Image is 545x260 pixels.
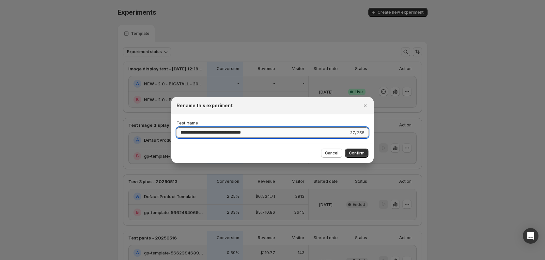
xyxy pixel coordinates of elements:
button: Close [361,101,370,110]
h2: Rename this experiment [177,102,233,109]
span: Confirm [349,151,365,156]
span: Test name [177,120,198,125]
button: Confirm [345,149,368,158]
span: Cancel [325,151,338,156]
div: Open Intercom Messenger [523,228,538,244]
button: Cancel [321,149,342,158]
